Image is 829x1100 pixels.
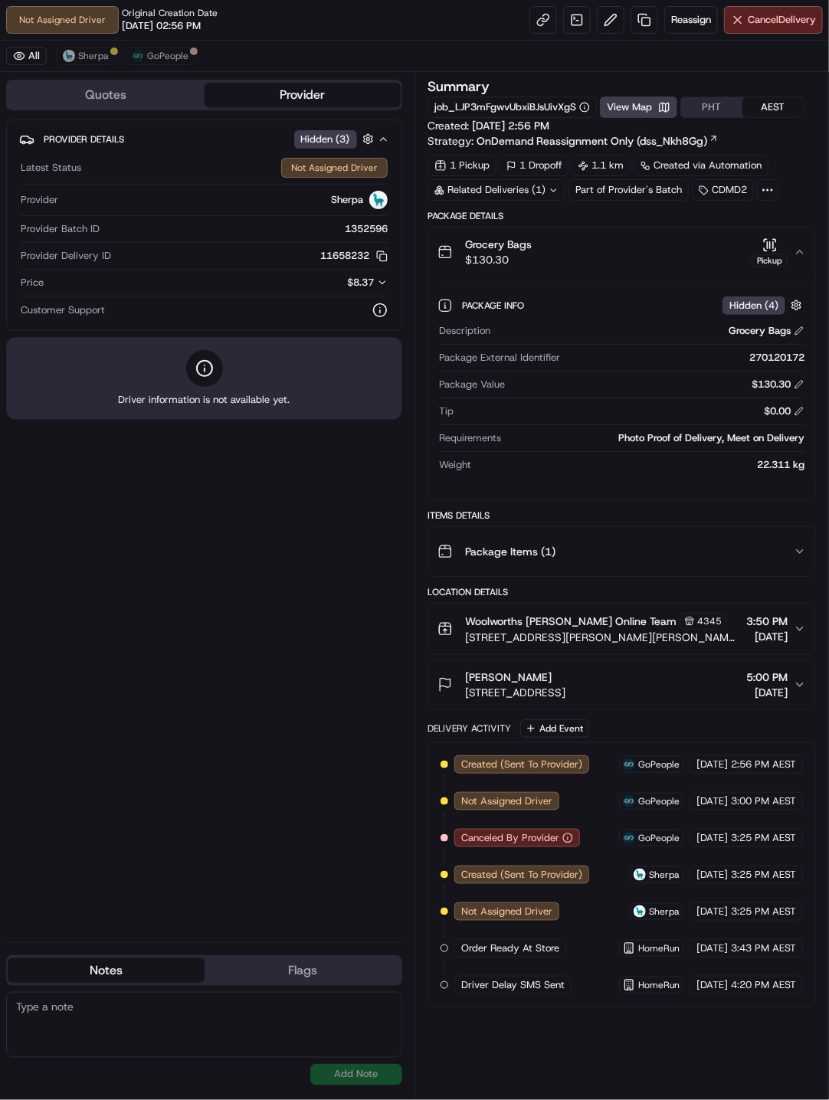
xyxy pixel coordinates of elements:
[78,50,109,62] span: Sherpa
[63,50,75,62] img: sherpa_logo.png
[696,758,728,771] span: [DATE]
[439,378,505,391] span: Package Value
[664,6,718,34] button: Reassign
[428,586,816,598] div: Location Details
[731,978,796,992] span: 4:20 PM AEST
[472,119,549,133] span: [DATE] 2:56 PM
[428,228,815,277] button: Grocery Bags$130.30Pickup
[723,296,806,315] button: Hidden (4)
[752,237,788,267] button: Pickup
[638,758,680,771] span: GoPeople
[696,978,728,992] span: [DATE]
[428,179,565,201] div: Related Deliveries (1)
[347,276,374,289] span: $8.37
[572,155,631,176] div: 1.1 km
[21,303,105,317] span: Customer Support
[125,47,195,65] button: GoPeople
[6,47,47,65] button: All
[122,19,201,33] span: [DATE] 02:56 PM
[649,905,680,918] span: Sherpa
[434,100,590,114] button: job_LJP3mFgwvUbxiBJsUivXgS
[465,237,532,252] span: Grocery Bags
[19,126,389,152] button: Provider DetailsHidden (3)
[697,615,722,627] span: 4345
[205,958,401,983] button: Flags
[21,249,111,263] span: Provider Delivery ID
[428,277,815,499] div: Grocery Bags$130.30Pickup
[331,193,363,207] span: Sherpa
[634,155,768,176] a: Created via Automation
[746,629,788,644] span: [DATE]
[428,118,549,133] span: Created:
[696,794,728,808] span: [DATE]
[428,527,815,576] button: Package Items (1)
[638,795,680,807] span: GoPeople
[731,831,796,845] span: 3:25 PM AEST
[44,133,124,146] span: Provider Details
[461,831,559,845] span: Canceled By Provider
[428,660,815,709] button: [PERSON_NAME][STREET_ADDRESS]5:00 PM[DATE]
[507,431,804,445] div: Photo Proof of Delivery, Meet on Delivery
[731,905,796,918] span: 3:25 PM AEST
[132,50,144,62] img: gopeople_logo.png
[428,509,816,522] div: Items Details
[477,458,804,472] div: 22.311 kg
[461,905,552,918] span: Not Assigned Driver
[301,133,350,146] span: Hidden ( 3 )
[752,254,788,267] div: Pickup
[638,832,680,844] span: GoPeople
[566,351,804,365] div: 270120172
[681,97,742,117] button: PHT
[465,544,555,559] span: Package Items ( 1 )
[428,722,511,735] div: Delivery Activity
[729,324,804,338] div: Grocery Bags
[461,941,559,955] span: Order Ready At Store
[8,83,205,107] button: Quotes
[696,905,728,918] span: [DATE]
[345,222,388,236] span: 1352596
[731,868,796,882] span: 3:25 PM AEST
[465,685,565,700] span: [STREET_ADDRESS]
[462,300,527,312] span: Package Info
[742,97,804,117] button: AEST
[439,431,501,445] span: Requirements
[8,958,205,983] button: Notes
[56,47,116,65] button: Sherpa
[21,193,58,207] span: Provider
[746,614,788,629] span: 3:50 PM
[623,795,635,807] img: gopeople_logo.png
[729,299,778,313] span: Hidden ( 4 )
[692,179,754,201] div: CDMD2
[147,50,188,62] span: GoPeople
[746,669,788,685] span: 5:00 PM
[638,942,680,954] span: HomeRun
[671,13,711,27] span: Reassign
[428,80,490,93] h3: Summary
[21,161,81,175] span: Latest Status
[748,13,816,27] span: Cancel Delivery
[119,393,290,407] span: Driver information is not available yet.
[465,669,552,685] span: [PERSON_NAME]
[205,83,401,107] button: Provider
[21,276,44,290] span: Price
[439,458,471,472] span: Weight
[21,222,100,236] span: Provider Batch ID
[461,794,552,808] span: Not Assigned Driver
[122,7,218,19] span: Original Creation Date
[461,978,565,992] span: Driver Delay SMS Sent
[477,133,707,149] span: OnDemand Reassignment Only (dss_Nkh8Gg)
[428,604,815,654] button: Woolworths [PERSON_NAME] Online Team4345[STREET_ADDRESS][PERSON_NAME][PERSON_NAME][PERSON_NAME]3:...
[696,868,728,882] span: [DATE]
[731,758,796,771] span: 2:56 PM AEST
[428,210,816,222] div: Package Details
[600,97,677,118] button: View Map
[520,719,588,738] button: Add Event
[465,252,532,267] span: $130.30
[696,941,728,955] span: [DATE]
[428,133,719,149] div: Strategy:
[294,129,378,149] button: Hidden (3)
[634,905,646,918] img: sherpa_logo.png
[746,685,788,700] span: [DATE]
[369,191,388,209] img: sherpa_logo.png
